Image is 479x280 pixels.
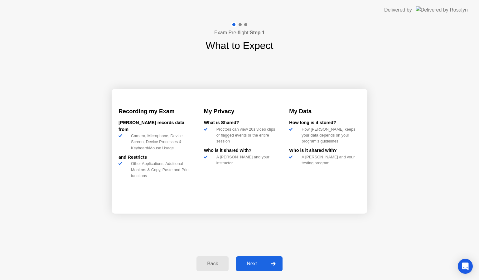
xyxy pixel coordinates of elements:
div: A [PERSON_NAME] and your instructor [214,154,275,166]
div: Other Applications, Additional Monitors & Copy, Paste and Print functions [128,161,190,179]
img: Delivered by Rosalyn [416,6,468,13]
div: Proctors can view 20s video clips of flagged events or the entire session [214,126,275,144]
button: Next [236,256,283,271]
h3: Recording my Exam [119,107,190,116]
div: What is Shared? [204,119,275,126]
div: A [PERSON_NAME] and your testing program [299,154,360,166]
div: [PERSON_NAME] records data from [119,119,190,133]
button: Back [196,256,229,271]
div: Open Intercom Messenger [458,259,473,274]
div: and Restricts [119,154,190,161]
div: How [PERSON_NAME] keeps your data depends on your program’s guidelines. [299,126,360,144]
div: Back [198,261,227,267]
h4: Exam Pre-flight: [214,29,265,36]
div: Who is it shared with? [289,147,360,154]
div: Who is it shared with? [204,147,275,154]
h1: What to Expect [206,38,273,53]
div: Camera, Microphone, Device Screen, Device Processes & Keyboard/Mouse Usage [128,133,190,151]
div: Next [238,261,266,267]
h3: My Privacy [204,107,275,116]
div: Delivered by [384,6,412,14]
h3: My Data [289,107,360,116]
div: How long is it stored? [289,119,360,126]
b: Step 1 [250,30,265,35]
